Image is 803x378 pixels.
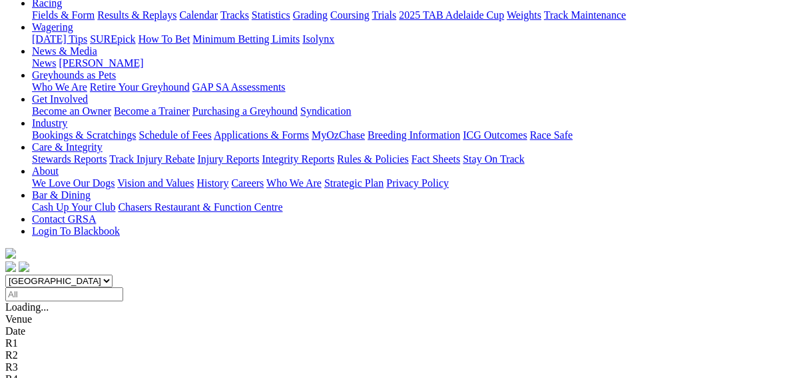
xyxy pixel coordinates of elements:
a: ICG Outcomes [463,129,527,141]
a: Stewards Reports [32,153,107,165]
a: Isolynx [302,33,334,45]
div: About [32,177,798,189]
a: Grading [293,9,328,21]
img: logo-grsa-white.png [5,248,16,259]
a: Fact Sheets [411,153,460,165]
div: Get Involved [32,105,798,117]
a: We Love Our Dogs [32,177,115,189]
a: News [32,57,56,69]
a: Syndication [300,105,351,117]
a: Login To Blackbook [32,225,120,237]
a: About [32,165,59,177]
a: Trials [372,9,396,21]
div: Bar & Dining [32,201,798,213]
a: Cash Up Your Club [32,201,115,213]
a: Who We Are [266,177,322,189]
a: Become a Trainer [114,105,190,117]
a: Weights [507,9,541,21]
a: Integrity Reports [262,153,334,165]
div: Industry [32,129,798,141]
a: Get Involved [32,93,88,105]
span: Loading... [5,301,49,313]
a: 2025 TAB Adelaide Cup [399,9,504,21]
div: Racing [32,9,798,21]
a: Applications & Forms [214,129,309,141]
div: Venue [5,313,798,325]
a: History [196,177,228,189]
div: Greyhounds as Pets [32,81,798,93]
a: Become an Owner [32,105,111,117]
a: Retire Your Greyhound [90,81,190,93]
a: GAP SA Assessments [192,81,286,93]
a: [DATE] Tips [32,33,87,45]
a: Wagering [32,21,73,33]
a: Chasers Restaurant & Function Centre [118,201,282,213]
a: Purchasing a Greyhound [192,105,298,117]
a: Industry [32,117,67,129]
a: Statistics [252,9,290,21]
div: R1 [5,337,798,349]
a: Careers [231,177,264,189]
a: Contact GRSA [32,213,96,225]
a: Greyhounds as Pets [32,69,116,81]
a: [PERSON_NAME] [59,57,143,69]
a: Coursing [330,9,370,21]
a: Vision and Values [117,177,194,189]
a: Fields & Form [32,9,95,21]
a: Track Injury Rebate [109,153,194,165]
a: Breeding Information [368,129,460,141]
a: Results & Replays [97,9,176,21]
div: R3 [5,361,798,373]
a: Minimum Betting Limits [192,33,300,45]
a: Stay On Track [463,153,524,165]
img: twitter.svg [19,261,29,272]
a: How To Bet [138,33,190,45]
div: R2 [5,349,798,361]
a: Injury Reports [197,153,259,165]
a: Track Maintenance [544,9,626,21]
a: Race Safe [529,129,572,141]
div: Care & Integrity [32,153,798,165]
div: Date [5,325,798,337]
a: News & Media [32,45,97,57]
a: Rules & Policies [337,153,409,165]
a: Schedule of Fees [138,129,211,141]
a: MyOzChase [312,129,365,141]
a: Strategic Plan [324,177,384,189]
a: Tracks [220,9,249,21]
img: facebook.svg [5,261,16,272]
a: Bar & Dining [32,189,91,201]
a: Privacy Policy [386,177,449,189]
div: News & Media [32,57,798,69]
input: Select date [5,287,123,301]
a: Who We Are [32,81,87,93]
a: SUREpick [90,33,135,45]
a: Calendar [179,9,218,21]
div: Wagering [32,33,798,45]
a: Bookings & Scratchings [32,129,136,141]
a: Care & Integrity [32,141,103,153]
